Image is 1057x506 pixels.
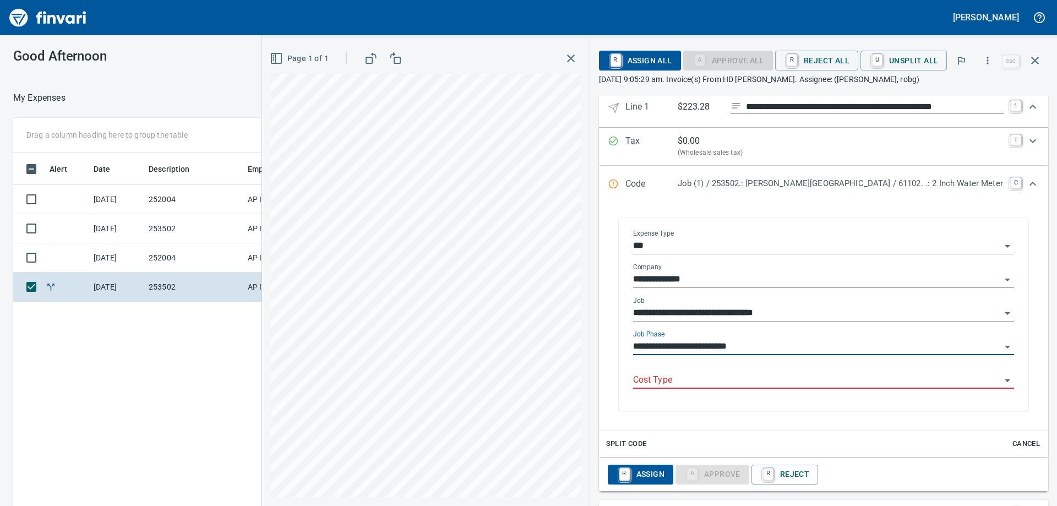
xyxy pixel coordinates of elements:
[949,48,973,73] button: Flag
[149,162,204,176] span: Description
[872,54,882,66] a: U
[50,162,67,176] span: Alert
[869,51,938,70] span: Unsplit All
[599,128,1048,165] div: Expand
[608,465,673,485] button: RAssign
[617,465,664,484] span: Assign
[625,134,678,159] p: Tax
[1000,306,1015,321] button: Open
[45,283,57,290] span: Split transaction
[603,436,650,453] button: Split Code
[599,166,1048,203] div: Expand
[1000,373,1015,388] button: Open
[611,54,621,66] a: R
[89,185,144,214] td: [DATE]
[94,162,111,176] span: Date
[268,48,333,69] button: Page 1 of 1
[1000,272,1015,287] button: Open
[149,162,190,176] span: Description
[1000,238,1015,254] button: Open
[243,214,326,243] td: AP Invoices
[144,185,243,214] td: 252004
[678,177,1004,190] p: Job (1) / 253502.: [PERSON_NAME][GEOGRAPHIC_DATA] / 61102. .: 2 Inch Water Meter
[599,458,1048,491] div: Expand
[1000,339,1015,355] button: Open
[243,243,326,273] td: AP Invoices
[1002,55,1019,67] a: esc
[272,52,329,66] span: Page 1 of 1
[248,162,297,176] span: Employee
[953,12,1019,23] h5: [PERSON_NAME]
[976,48,1000,73] button: More
[1010,134,1021,145] a: T
[144,273,243,302] td: 253502
[243,273,326,302] td: AP Invoices
[950,9,1022,26] button: [PERSON_NAME]
[760,465,809,484] span: Reject
[50,162,81,176] span: Alert
[89,273,144,302] td: [DATE]
[678,134,700,148] p: $ 0.00
[678,148,1004,159] p: (Wholesale sales tax)
[13,48,247,64] h3: Good Afternoon
[599,89,1048,127] div: Expand
[26,129,188,140] p: Drag a column heading here to group the table
[89,214,144,243] td: [DATE]
[94,162,125,176] span: Date
[144,214,243,243] td: 253502
[625,100,678,116] p: Line 1
[1010,100,1021,111] a: 1
[633,331,664,338] label: Job Phase
[599,74,1048,85] p: [DATE] 9:05:29 am. Invoice(s) From HD [PERSON_NAME]. Assignee: ([PERSON_NAME], robg)
[13,91,66,105] nav: breadcrumb
[144,243,243,273] td: 252004
[7,4,89,31] img: Finvari
[13,91,66,105] p: My Expenses
[599,51,681,70] button: RAssign All
[751,465,818,485] button: RReject
[1009,436,1044,453] button: Cancel
[683,55,773,64] div: Job Phase required
[1011,438,1041,450] span: Cancel
[633,230,674,237] label: Expense Type
[675,469,749,478] div: Cost Type required
[89,243,144,273] td: [DATE]
[860,51,947,70] button: UUnsplit All
[599,203,1048,457] div: Expand
[243,185,326,214] td: AP Invoices
[1010,177,1021,188] a: C
[784,51,849,70] span: Reject All
[625,177,678,192] p: Code
[775,51,858,70] button: RReject All
[606,438,647,450] span: Split Code
[619,468,630,480] a: R
[633,297,645,304] label: Job
[248,162,283,176] span: Employee
[678,100,722,114] p: $223.28
[633,264,662,270] label: Company
[763,468,773,480] a: R
[1000,47,1048,74] span: Close invoice
[608,51,672,70] span: Assign All
[787,54,797,66] a: R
